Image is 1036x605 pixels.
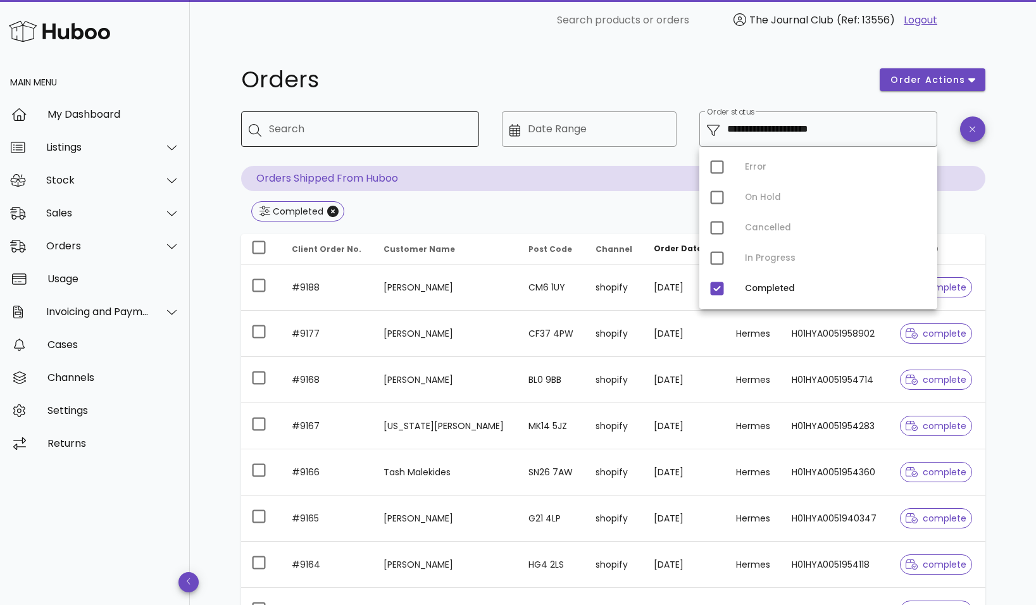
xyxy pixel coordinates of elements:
img: Huboo Logo [9,18,110,45]
td: [DATE] [644,311,726,357]
span: complete [906,375,967,384]
td: #9188 [282,265,374,311]
td: [DATE] [644,265,726,311]
td: Hermes [726,542,782,588]
td: [PERSON_NAME] [373,265,518,311]
td: [DATE] [644,403,726,449]
h1: Orders [241,68,865,91]
td: [DATE] [644,357,726,403]
td: #9168 [282,357,374,403]
td: H01HYA0051954283 [782,403,890,449]
th: Post Code [518,234,585,265]
td: H01HYA0051954714 [782,357,890,403]
div: Stock [46,174,149,186]
td: #9165 [282,496,374,542]
td: [PERSON_NAME] [373,357,518,403]
td: #9164 [282,542,374,588]
td: shopify [585,265,644,311]
span: complete [906,421,967,430]
label: Order status [707,108,754,117]
td: Hermes [726,449,782,496]
td: MK14 5JZ [518,403,585,449]
td: CF37 4PW [518,311,585,357]
th: Order Date: Sorted descending. Activate to remove sorting. [644,234,726,265]
th: Status [890,234,985,265]
div: Listings [46,141,149,153]
span: Order Date [654,243,702,254]
td: Hermes [726,311,782,357]
div: My Dashboard [47,108,180,120]
div: Completed [270,205,323,218]
th: Channel [585,234,644,265]
span: Channel [596,244,632,254]
td: Hermes [726,357,782,403]
td: shopify [585,357,644,403]
td: shopify [585,496,644,542]
td: Tash Malekides [373,449,518,496]
span: Customer Name [384,244,455,254]
span: (Ref: 13556) [837,13,895,27]
td: shopify [585,311,644,357]
button: order actions [880,68,985,91]
td: [PERSON_NAME] [373,542,518,588]
td: #9167 [282,403,374,449]
div: Usage [47,273,180,285]
td: G21 4LP [518,496,585,542]
span: The Journal Club [749,13,833,27]
a: Logout [904,13,937,28]
div: Invoicing and Payments [46,306,149,318]
td: shopify [585,542,644,588]
td: H01HYA0051940347 [782,496,890,542]
td: shopify [585,449,644,496]
td: [DATE] [644,542,726,588]
th: Client Order No. [282,234,374,265]
span: complete [906,560,967,569]
td: shopify [585,403,644,449]
td: CM6 1UY [518,265,585,311]
span: complete [906,514,967,523]
td: #9177 [282,311,374,357]
span: Post Code [528,244,572,254]
div: Cases [47,339,180,351]
div: Sales [46,207,149,219]
span: order actions [890,73,966,87]
span: complete [906,329,967,338]
td: [PERSON_NAME] [373,496,518,542]
td: H01HYA0051954360 [782,449,890,496]
td: BL0 9BB [518,357,585,403]
td: [DATE] [644,449,726,496]
button: Close [327,206,339,217]
td: [DATE] [644,496,726,542]
div: Returns [47,437,180,449]
td: [PERSON_NAME] [373,311,518,357]
span: complete [906,468,967,477]
td: HG4 2LS [518,542,585,588]
th: Customer Name [373,234,518,265]
span: Client Order No. [292,244,361,254]
td: SN26 7AW [518,449,585,496]
p: Orders Shipped From Huboo [241,166,985,191]
td: H01HYA0051954118 [782,542,890,588]
td: [US_STATE][PERSON_NAME] [373,403,518,449]
div: Channels [47,371,180,384]
div: Settings [47,404,180,416]
div: Completed [745,284,927,294]
td: H01HYA0051958902 [782,311,890,357]
td: Hermes [726,496,782,542]
div: Orders [46,240,149,252]
td: #9166 [282,449,374,496]
td: Hermes [726,403,782,449]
